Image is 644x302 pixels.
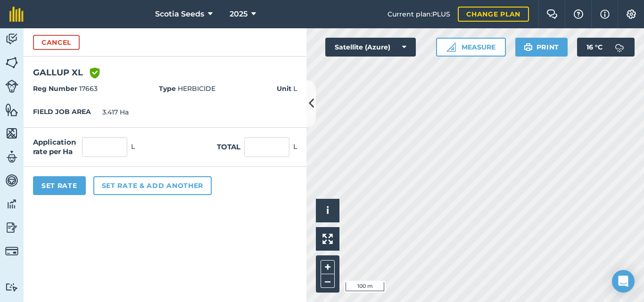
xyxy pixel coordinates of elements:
span: 3.417 Ha [102,107,129,117]
button: Print [515,38,568,57]
img: A cog icon [626,9,637,19]
label: Application rate per Ha [33,138,78,156]
img: fieldmargin Logo [9,7,24,22]
img: Two speech bubbles overlapping with the left bubble in the forefront [546,9,558,19]
span: L [131,141,135,152]
label: FIELD JOB AREA [33,107,91,117]
span: 16 ° C [586,38,603,57]
label: Total [217,141,240,153]
img: svg+xml;base64,PHN2ZyB4bWxucz0iaHR0cDovL3d3dy53My5vcmcvMjAwMC9zdmciIHdpZHRoPSI1NiIgaGVpZ2h0PSI2MC... [5,56,18,70]
button: Satellite (Azure) [325,38,416,57]
img: A question mark icon [573,9,584,19]
span: Scotia Seeds [155,8,204,20]
img: svg+xml;base64,PD94bWwgdmVyc2lvbj0iMS4wIiBlbmNvZGluZz0idXRmLTgiPz4KPCEtLSBHZW5lcmF0b3I6IEFkb2JlIE... [5,283,18,292]
img: svg+xml;base64,PD94bWwgdmVyc2lvbj0iMS4wIiBlbmNvZGluZz0idXRmLTgiPz4KPCEtLSBHZW5lcmF0b3I6IEFkb2JlIE... [5,32,18,46]
img: svg+xml;base64,PHN2ZyB4bWxucz0iaHR0cDovL3d3dy53My5vcmcvMjAwMC9zdmciIHdpZHRoPSI1NiIgaGVpZ2h0PSI2MC... [5,126,18,140]
span: 2025 [230,8,248,20]
button: + [321,260,335,274]
strong: Type [159,84,176,93]
button: Set rate & add another [93,176,212,195]
span: L [277,83,297,94]
strong: Unit [277,84,291,93]
img: svg+xml;base64,PD94bWwgdmVyc2lvbj0iMS4wIiBlbmNvZGluZz0idXRmLTgiPz4KPCEtLSBHZW5lcmF0b3I6IEFkb2JlIE... [5,80,18,93]
h2: GALLUP XL [24,57,306,80]
img: Four arrows, one pointing top left, one top right, one bottom right and the last bottom left [322,234,333,244]
img: svg+xml;base64,PD94bWwgdmVyc2lvbj0iMS4wIiBlbmNvZGluZz0idXRmLTgiPz4KPCEtLSBHZW5lcmF0b3I6IEFkb2JlIE... [5,173,18,188]
div: Open Intercom Messenger [612,270,635,293]
img: svg+xml;base64,PD94bWwgdmVyc2lvbj0iMS4wIiBlbmNvZGluZz0idXRmLTgiPz4KPCEtLSBHZW5lcmF0b3I6IEFkb2JlIE... [5,197,18,211]
img: svg+xml;base64,PD94bWwgdmVyc2lvbj0iMS4wIiBlbmNvZGluZz0idXRmLTgiPz4KPCEtLSBHZW5lcmF0b3I6IEFkb2JlIE... [5,220,18,235]
span: HERBICIDE [159,83,215,94]
img: svg+xml;base64,PD94bWwgdmVyc2lvbj0iMS4wIiBlbmNvZGluZz0idXRmLTgiPz4KPCEtLSBHZW5lcmF0b3I6IEFkb2JlIE... [5,150,18,164]
strong: Reg Number [33,84,77,93]
button: Cancel [33,35,80,50]
img: svg+xml;base64,PHN2ZyB4bWxucz0iaHR0cDovL3d3dy53My5vcmcvMjAwMC9zdmciIHdpZHRoPSIxNyIgaGVpZ2h0PSIxNy... [600,8,610,20]
button: Set Rate [33,176,86,195]
span: i [326,204,329,216]
span: Current plan : PLUS [388,9,450,19]
img: Ruler icon [446,42,456,52]
img: svg+xml;base64,PD94bWwgdmVyc2lvbj0iMS4wIiBlbmNvZGluZz0idXRmLTgiPz4KPCEtLSBHZW5lcmF0b3I6IEFkb2JlIE... [610,38,629,57]
img: svg+xml;base64,PHN2ZyB4bWxucz0iaHR0cDovL3d3dy53My5vcmcvMjAwMC9zdmciIHdpZHRoPSI1NiIgaGVpZ2h0PSI2MC... [5,103,18,117]
button: Measure [436,38,506,57]
a: Change plan [458,7,529,22]
span: 17663 [33,83,98,94]
button: 16 °C [577,38,635,57]
button: i [316,199,339,222]
img: svg+xml;base64,PD94bWwgdmVyc2lvbj0iMS4wIiBlbmNvZGluZz0idXRmLTgiPz4KPCEtLSBHZW5lcmF0b3I6IEFkb2JlIE... [5,245,18,258]
button: – [321,274,335,288]
img: svg+xml;base64,PHN2ZyB4bWxucz0iaHR0cDovL3d3dy53My5vcmcvMjAwMC9zdmciIHdpZHRoPSIxOSIgaGVpZ2h0PSIyNC... [524,41,533,53]
span: L [293,141,297,152]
